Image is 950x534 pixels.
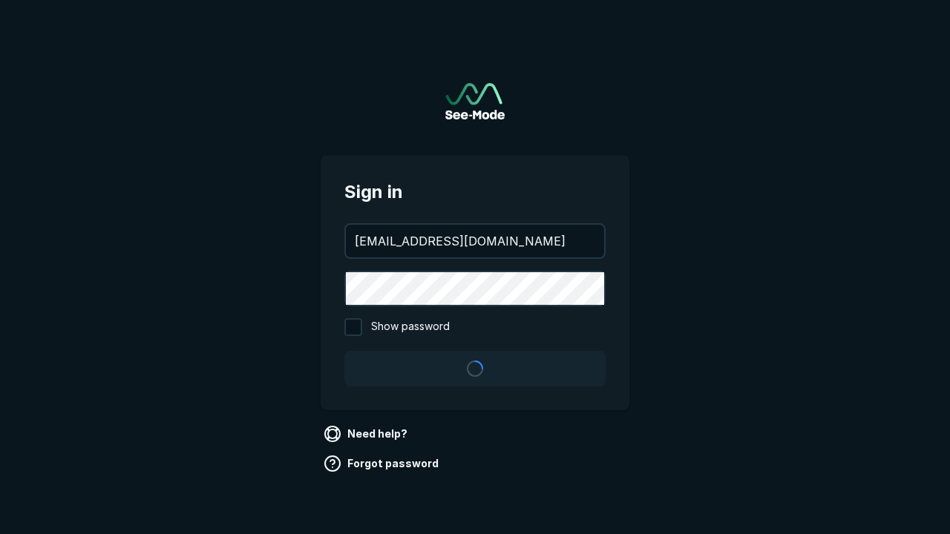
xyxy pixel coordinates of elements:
a: Need help? [321,422,413,446]
a: Forgot password [321,452,445,475]
input: your@email.com [346,225,604,257]
span: Show password [371,318,450,336]
span: Sign in [344,179,606,205]
a: Go to sign in [445,83,505,119]
img: See-Mode Logo [445,83,505,119]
